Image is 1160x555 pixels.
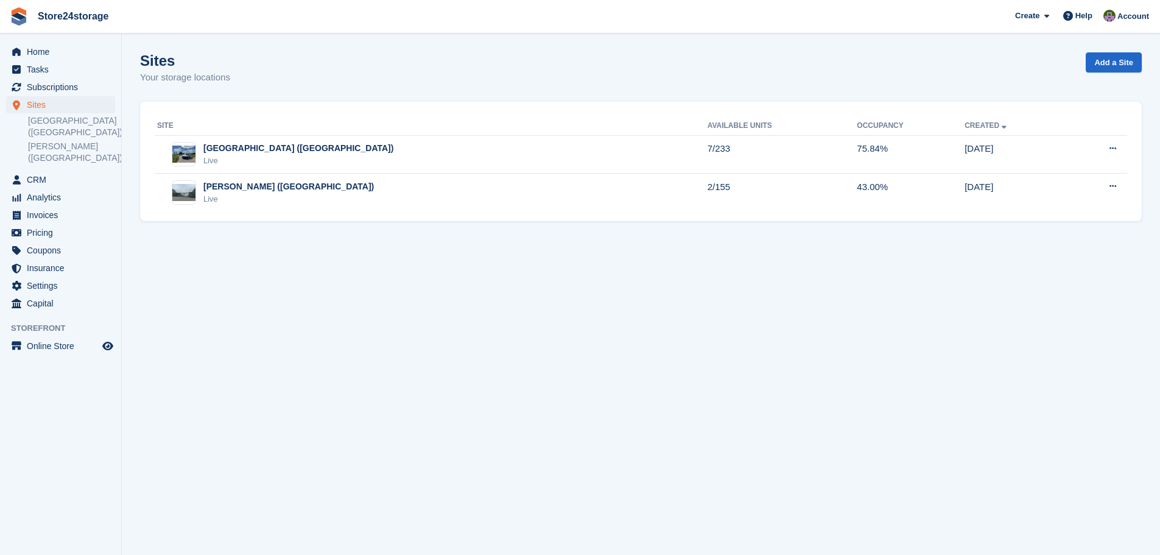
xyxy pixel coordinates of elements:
[27,224,100,241] span: Pricing
[27,43,100,60] span: Home
[27,277,100,294] span: Settings
[6,61,115,78] a: menu
[28,115,115,138] a: [GEOGRAPHIC_DATA] ([GEOGRAPHIC_DATA])
[1015,10,1039,22] span: Create
[857,174,965,211] td: 43.00%
[708,116,857,136] th: Available Units
[6,189,115,206] a: menu
[33,6,114,26] a: Store24storage
[27,61,100,78] span: Tasks
[1103,10,1116,22] img: Jane Welch
[27,96,100,113] span: Sites
[6,260,115,277] a: menu
[28,141,115,164] a: [PERSON_NAME] ([GEOGRAPHIC_DATA])
[857,135,965,174] td: 75.84%
[6,224,115,241] a: menu
[708,135,857,174] td: 7/233
[708,174,857,211] td: 2/155
[27,207,100,224] span: Invoices
[6,242,115,259] a: menu
[140,52,230,69] h1: Sites
[1117,10,1149,23] span: Account
[27,242,100,259] span: Coupons
[27,260,100,277] span: Insurance
[6,96,115,113] a: menu
[10,7,28,26] img: stora-icon-8386f47178a22dfd0bd8f6a31ec36ba5ce8667c1dd55bd0f319d3a0aa187defe.svg
[857,116,965,136] th: Occupancy
[1075,10,1092,22] span: Help
[965,174,1067,211] td: [DATE]
[965,121,1009,130] a: Created
[6,295,115,312] a: menu
[27,189,100,206] span: Analytics
[6,43,115,60] a: menu
[27,79,100,96] span: Subscriptions
[27,295,100,312] span: Capital
[6,338,115,355] a: menu
[172,184,195,202] img: Image of Warley Brentwood (Essex) site
[203,193,374,205] div: Live
[6,171,115,188] a: menu
[6,207,115,224] a: menu
[11,322,121,334] span: Storefront
[100,339,115,353] a: Preview store
[6,79,115,96] a: menu
[155,116,708,136] th: Site
[27,338,100,355] span: Online Store
[965,135,1067,174] td: [DATE]
[203,180,374,193] div: [PERSON_NAME] ([GEOGRAPHIC_DATA])
[27,171,100,188] span: CRM
[6,277,115,294] a: menu
[172,146,195,163] img: Image of Manston Airport (Kent) site
[203,142,393,155] div: [GEOGRAPHIC_DATA] ([GEOGRAPHIC_DATA])
[1086,52,1142,72] a: Add a Site
[140,71,230,85] p: Your storage locations
[203,155,393,167] div: Live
